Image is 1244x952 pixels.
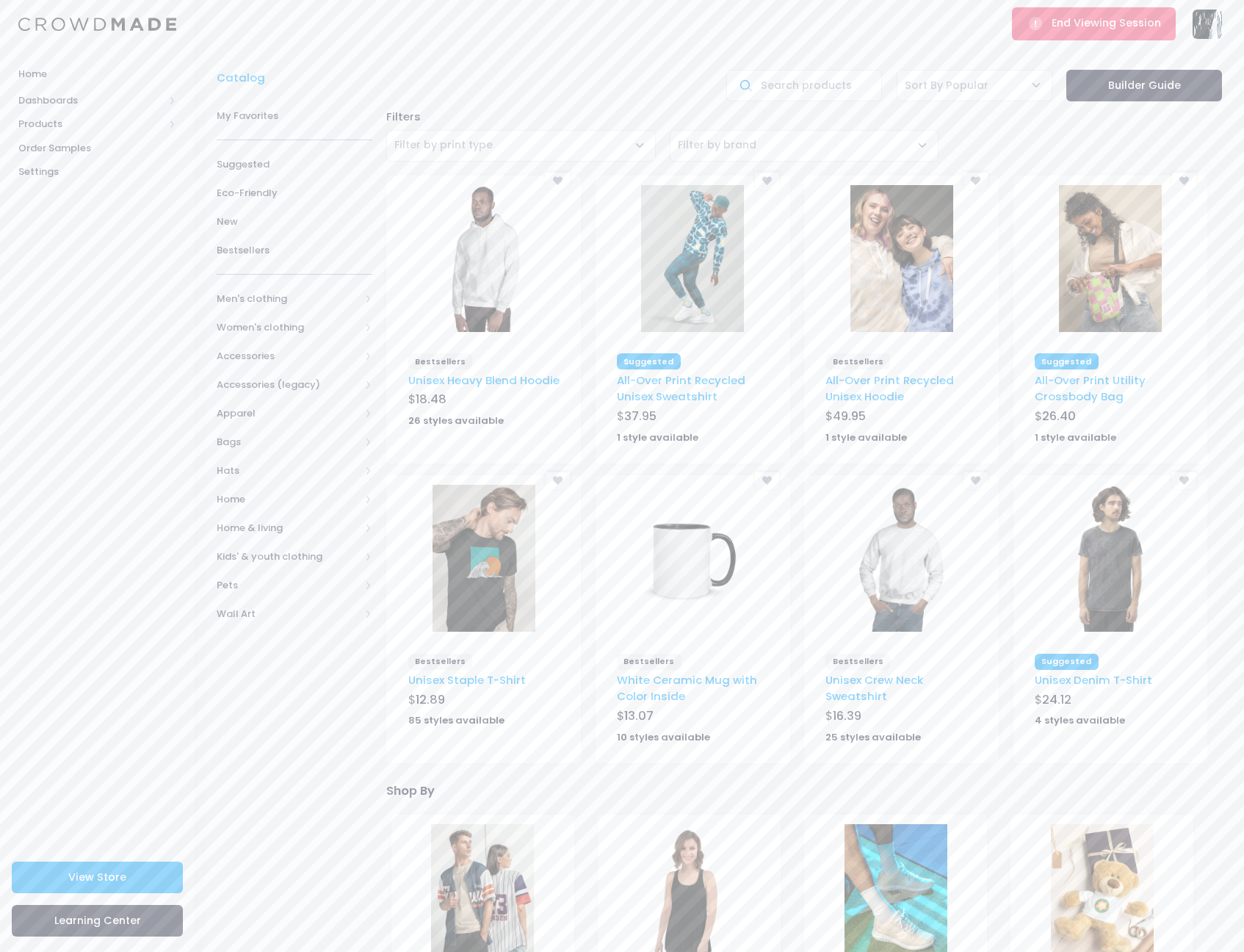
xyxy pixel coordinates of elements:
[825,408,977,428] div: $
[217,607,360,621] span: Wall Art
[617,430,698,444] strong: 1 style available
[217,109,372,123] span: My Favorites
[1035,654,1099,670] span: Suggested
[825,372,954,404] a: All-Over Print Recycled Unisex Hoodie
[416,391,446,408] span: 18.48
[1052,15,1161,30] span: End Viewing Session
[217,236,372,264] a: Bestsellers
[624,408,657,425] span: 37.95
[1035,672,1152,688] a: Unisex Denim T-Shirt
[670,130,939,162] span: Filter by brand
[678,137,756,152] span: Filter by brand
[897,70,1052,101] span: Sort By Popular
[217,320,360,335] span: Women's clothing
[1066,70,1222,101] a: Builder Guide
[617,654,681,670] span: Bestsellers
[905,78,988,93] span: Sort By Popular
[386,776,1207,801] div: Shop By
[18,93,164,108] span: Dashboards
[380,109,1229,125] div: Filters
[217,406,360,421] span: Apparel
[217,150,372,178] a: Suggested
[217,435,360,450] span: Bags
[1035,691,1186,712] div: $
[833,408,866,425] span: 49.95
[825,730,921,744] strong: 25 styles available
[408,654,473,670] span: Bestsellers
[1035,353,1099,369] span: Suggested
[825,654,890,670] span: Bestsellers
[386,130,655,162] span: Filter by print type
[408,372,560,388] a: Unisex Heavy Blend Hoodie
[217,492,360,507] span: Home
[617,372,745,404] a: All-Over Print Recycled Unisex Sweatshirt
[217,521,360,535] span: Home & living
[408,713,505,727] strong: 85 styles available
[617,672,757,704] a: White Ceramic Mug with Color Inside
[217,549,360,564] span: Kids' & youth clothing
[1035,372,1146,404] a: All-Over Print Utility Crossbody Bag
[825,353,890,369] span: Bestsellers
[408,391,560,411] div: $
[833,707,861,724] span: 16.39
[18,67,176,82] span: Home
[394,137,493,153] span: Filter by print type
[217,214,372,229] span: New
[217,207,372,236] a: New
[217,101,372,130] a: My Favorites
[68,870,126,884] span: View Store
[617,353,681,369] span: Suggested
[1035,408,1186,428] div: $
[617,730,710,744] strong: 10 styles available
[18,117,164,131] span: Products
[217,178,372,207] a: Eco-Friendly
[678,137,756,153] span: Filter by brand
[825,672,923,704] a: Unisex Crew Neck Sweatshirt
[217,70,272,86] a: Catalog
[408,691,560,712] div: $
[217,349,360,364] span: Accessories
[1042,408,1076,425] span: 26.40
[18,141,176,156] span: Order Samples
[18,165,176,179] span: Settings
[617,408,768,428] div: $
[217,186,372,201] span: Eco-Friendly
[217,292,360,306] span: Men's clothing
[217,378,360,392] span: Accessories (legacy)
[624,707,654,724] span: 13.07
[217,157,372,172] span: Suggested
[726,70,882,101] input: Search products
[217,578,360,593] span: Pets
[416,691,445,708] span: 12.89
[12,862,183,893] a: View Store
[408,672,526,688] a: Unisex Staple T-Shirt
[825,430,907,444] strong: 1 style available
[18,18,176,32] img: Logo
[54,913,141,928] span: Learning Center
[12,905,183,937] a: Learning Center
[217,243,372,258] span: Bestsellers
[394,137,493,152] span: Filter by print type
[1193,10,1222,39] img: User
[1035,430,1116,444] strong: 1 style available
[1012,7,1176,40] button: End Viewing Session
[617,707,768,728] div: $
[408,414,504,428] strong: 26 styles available
[1035,713,1125,727] strong: 4 styles available
[1042,691,1071,708] span: 24.12
[825,707,977,728] div: $
[217,464,360,478] span: Hats
[408,353,473,369] span: Bestsellers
